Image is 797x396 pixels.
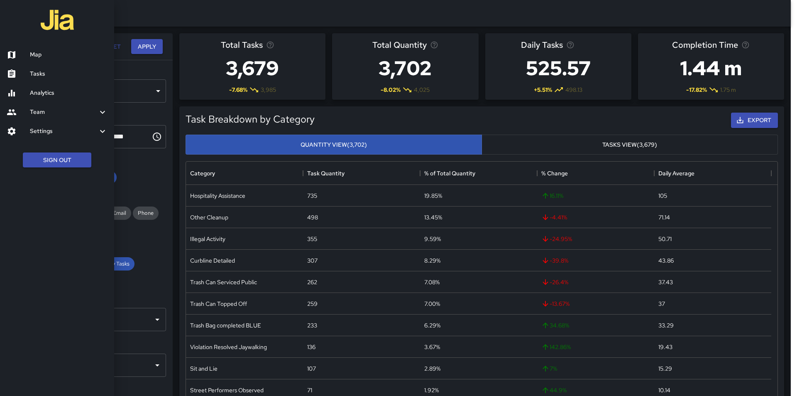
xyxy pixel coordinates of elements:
[30,89,108,98] h6: Analytics
[30,69,108,79] h6: Tasks
[30,127,98,136] h6: Settings
[41,3,74,37] img: jia-logo
[30,108,98,117] h6: Team
[30,50,108,59] h6: Map
[23,152,91,168] button: Sign Out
